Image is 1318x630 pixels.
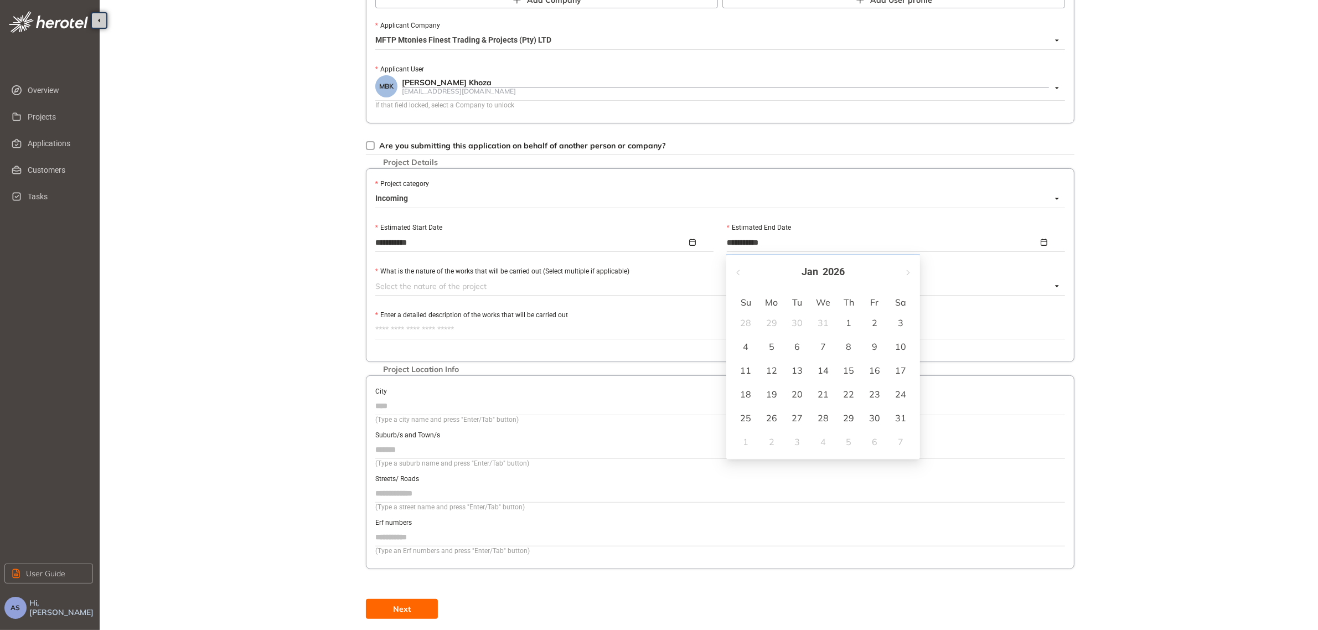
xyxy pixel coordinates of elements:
[887,335,913,359] td: 2026-01-10
[765,388,778,401] div: 19
[894,364,907,377] div: 17
[375,441,1065,458] input: Suburb/s and Town/s
[379,141,666,151] span: Are you submitting this application on behalf of another person or company?
[379,82,394,90] span: MBK
[733,406,759,430] td: 2026-01-25
[765,364,778,377] div: 12
[894,388,907,401] div: 24
[733,293,759,311] th: Su
[887,311,913,335] td: 2026-01-03
[843,411,856,425] div: 29
[378,158,443,167] span: Project Details
[868,388,881,401] div: 23
[375,32,1059,49] span: MFTP Mtonies Finest Trading & Projects (Pty) LTD
[868,364,881,377] div: 16
[810,359,836,383] td: 2026-01-14
[733,359,759,383] td: 2026-01-11
[739,388,752,401] div: 18
[810,335,836,359] td: 2026-01-07
[862,335,888,359] td: 2026-01-09
[739,411,752,425] div: 25
[28,185,84,208] span: Tasks
[739,316,752,329] div: 28
[375,485,1065,502] input: Streets/ Roads
[868,411,881,425] div: 30
[4,597,27,619] button: AS
[843,388,856,401] div: 22
[402,87,1049,95] div: [EMAIL_ADDRESS][DOMAIN_NAME]
[784,406,810,430] td: 2026-01-27
[887,383,913,406] td: 2026-01-24
[784,335,810,359] td: 2026-01-06
[790,435,804,448] div: 3
[375,529,1065,545] input: Erf numbers
[375,64,424,75] label: Applicant User
[784,359,810,383] td: 2026-01-13
[843,316,856,329] div: 1
[862,406,888,430] td: 2026-01-30
[816,435,830,448] div: 4
[862,293,888,311] th: Fr
[375,266,629,277] label: What is the nature of the works that will be carried out (Select multiple if applicable)
[759,359,785,383] td: 2026-01-12
[375,415,1065,425] div: (Type a city name and press "Enter/Tab" button)
[862,430,888,454] td: 2026-02-06
[790,364,804,377] div: 13
[765,411,778,425] div: 26
[843,435,856,448] div: 5
[375,386,387,397] label: City
[894,435,907,448] div: 7
[810,430,836,454] td: 2026-02-04
[836,359,862,383] td: 2026-01-15
[366,599,438,619] button: Next
[790,411,804,425] div: 27
[375,223,442,233] label: Estimated Start Date
[765,340,778,353] div: 5
[894,340,907,353] div: 10
[375,474,419,484] label: Streets/ Roads
[862,383,888,406] td: 2026-01-23
[868,340,881,353] div: 9
[375,190,1059,208] span: Incoming
[11,604,20,612] span: AS
[843,340,856,353] div: 8
[759,406,785,430] td: 2026-01-26
[810,406,836,430] td: 2026-01-28
[868,435,881,448] div: 6
[375,546,1065,556] div: (Type an Erf numbers and press "Enter/Tab" button)
[28,159,84,181] span: Customers
[727,223,791,233] label: Estimated End Date
[816,388,830,401] div: 21
[739,364,752,377] div: 11
[9,11,88,33] img: logo
[759,293,785,311] th: Mo
[843,364,856,377] div: 15
[733,383,759,406] td: 2026-01-18
[784,383,810,406] td: 2026-01-20
[765,435,778,448] div: 2
[784,293,810,311] th: Tu
[887,430,913,454] td: 2026-02-07
[836,383,862,406] td: 2026-01-22
[26,567,65,580] span: User Guide
[894,316,907,329] div: 3
[887,293,913,311] th: Sa
[29,598,95,617] span: Hi, [PERSON_NAME]
[739,435,752,448] div: 1
[759,383,785,406] td: 2026-01-19
[887,406,913,430] td: 2026-01-31
[739,340,752,353] div: 4
[375,100,1065,111] div: If that field locked, select a Company to unlock
[810,293,836,311] th: We
[862,311,888,335] td: 2026-01-02
[375,179,429,189] label: Project category
[4,564,93,583] button: User Guide
[836,293,862,311] th: Th
[375,20,440,31] label: Applicant Company
[836,335,862,359] td: 2026-01-08
[375,397,1065,414] input: City
[402,78,1049,87] div: [PERSON_NAME] Khoza
[393,603,411,615] span: Next
[810,311,836,335] td: 2025-12-31
[375,430,440,441] label: Suburb/s and Town/s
